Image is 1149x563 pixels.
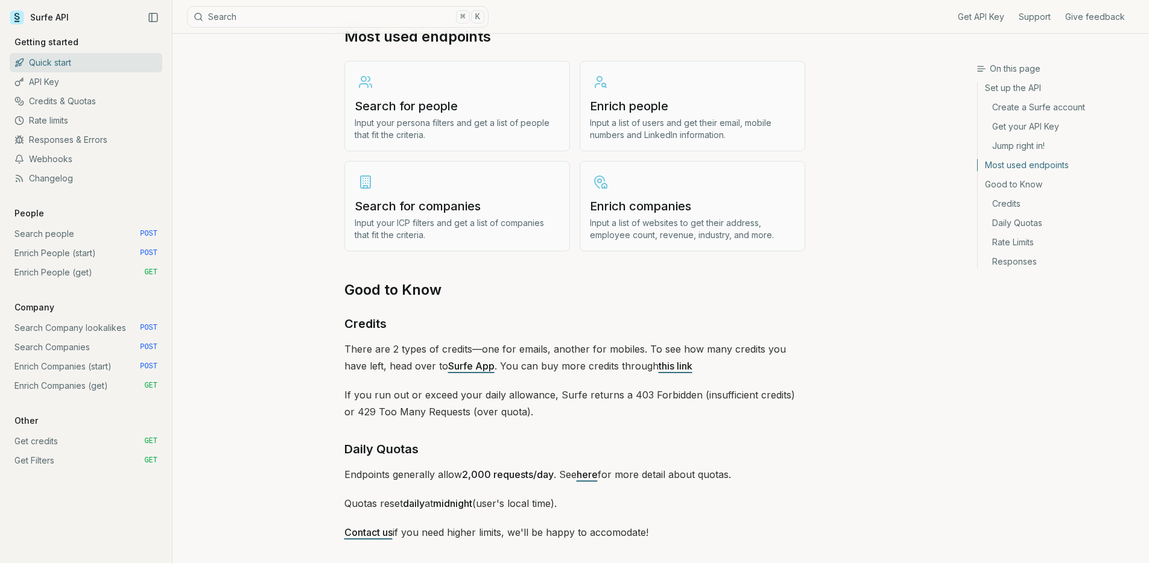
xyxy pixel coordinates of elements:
[140,248,157,258] span: POST
[403,497,425,509] strong: daily
[140,229,157,239] span: POST
[144,436,157,446] span: GET
[462,468,554,480] strong: 2,000 requests/day
[344,495,805,512] p: Quotas reset at (user's local time).
[590,217,795,241] p: Input a list of websites to get their address, employee count, revenue, industry, and more.
[344,524,805,541] p: if you need higher limits, we'll be happy to accomodate!
[344,280,442,300] a: Good to Know
[978,175,1139,194] a: Good to Know
[144,456,157,465] span: GET
[10,36,83,48] p: Getting started
[10,8,69,27] a: Surfe API
[140,323,157,333] span: POST
[355,198,560,215] h3: Search for companies
[10,53,162,72] a: Quick start
[144,381,157,391] span: GET
[144,268,157,277] span: GET
[10,357,162,376] a: Enrich Companies (start) POST
[355,117,560,141] p: Input your persona filters and get a list of people that fit the criteria.
[1065,11,1125,23] a: Give feedback
[10,244,162,263] a: Enrich People (start) POST
[10,338,162,357] a: Search Companies POST
[978,213,1139,233] a: Daily Quotas
[344,341,805,374] p: There are 2 types of credits—one for emails, another for mobiles. To see how many credits you hav...
[471,10,484,24] kbd: K
[433,497,472,509] strong: midnight
[978,252,1139,268] a: Responses
[10,318,162,338] a: Search Company lookalikes POST
[344,27,491,46] a: Most used endpoints
[10,207,49,219] p: People
[978,233,1139,252] a: Rate Limits
[187,6,489,28] button: Search⌘K
[344,466,805,483] p: Endpoints generally allow . See for more detail about quotas.
[10,432,162,451] a: Get credits GET
[659,360,692,372] a: this link
[976,63,1139,75] h3: On this page
[10,263,162,282] a: Enrich People (get) GET
[355,217,560,241] p: Input your ICP filters and get a list of companies that fit the criteria.
[580,161,805,251] a: Enrich companiesInput a list of websites to get their address, employee count, revenue, industry,...
[978,82,1139,98] a: Set up the API
[448,360,495,372] a: Surfe App
[10,376,162,395] a: Enrich Companies (get) GET
[344,314,387,333] a: Credits
[10,301,59,313] p: Company
[10,72,162,92] a: API Key
[140,362,157,371] span: POST
[10,149,162,169] a: Webhooks
[978,98,1139,117] a: Create a Surfe account
[344,439,419,459] a: Daily Quotas
[577,468,598,480] a: here
[456,10,469,24] kbd: ⌘
[1019,11,1051,23] a: Support
[978,156,1139,175] a: Most used endpoints
[10,130,162,149] a: Responses & Errors
[958,11,1004,23] a: Get API Key
[590,117,795,141] p: Input a list of users and get their email, mobile numbers and LinkedIn information.
[590,98,795,115] h3: Enrich people
[978,194,1139,213] a: Credits
[144,8,162,27] button: Collapse Sidebar
[978,136,1139,156] a: Jump right in!
[978,117,1139,136] a: Get your API Key
[590,198,795,215] h3: Enrich companies
[580,61,805,151] a: Enrich peopleInput a list of users and get their email, mobile numbers and LinkedIn information.
[344,161,570,251] a: Search for companiesInput your ICP filters and get a list of companies that fit the criteria.
[344,61,570,151] a: Search for peopleInput your persona filters and get a list of people that fit the criteria.
[10,92,162,111] a: Credits & Quotas
[10,224,162,244] a: Search people POST
[344,526,393,538] a: Contact us
[10,415,43,427] p: Other
[10,451,162,470] a: Get Filters GET
[10,111,162,130] a: Rate limits
[344,386,805,420] p: If you run out or exceed your daily allowance, Surfe returns a 403 Forbidden (insufficient credit...
[10,169,162,188] a: Changelog
[355,98,560,115] h3: Search for people
[140,342,157,352] span: POST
